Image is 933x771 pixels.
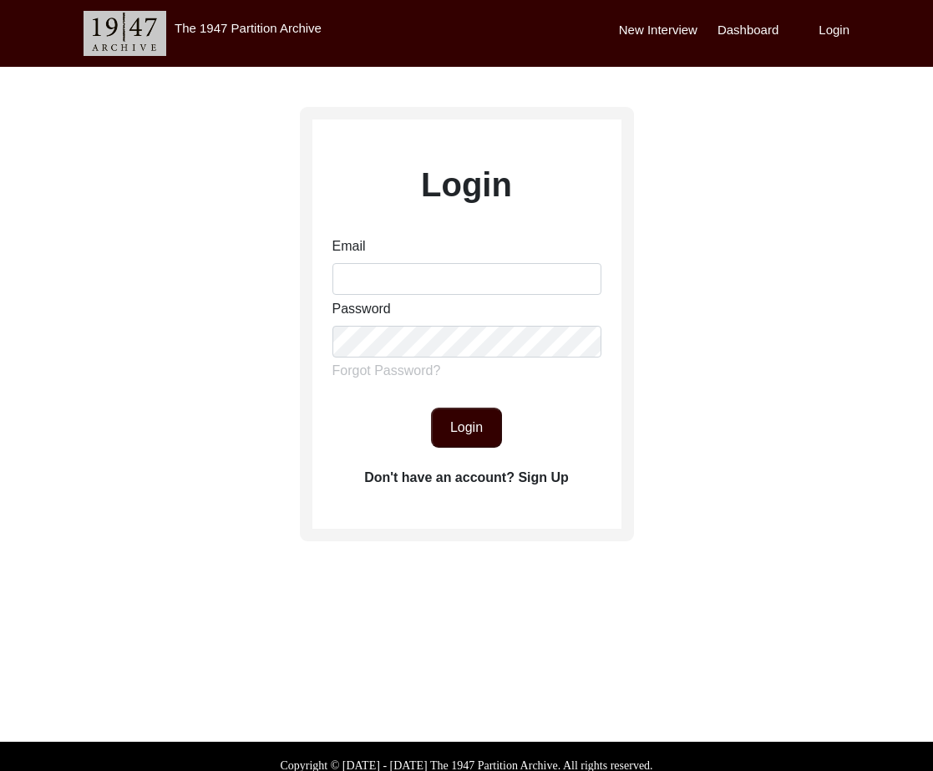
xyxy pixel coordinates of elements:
[332,299,391,319] label: Password
[819,21,849,40] label: Login
[332,236,366,256] label: Email
[421,160,512,210] label: Login
[175,21,322,35] label: The 1947 Partition Archive
[717,21,778,40] label: Dashboard
[364,468,569,488] label: Don't have an account? Sign Up
[332,361,441,381] label: Forgot Password?
[84,11,166,56] img: header-logo.png
[431,408,502,448] button: Login
[619,21,697,40] label: New Interview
